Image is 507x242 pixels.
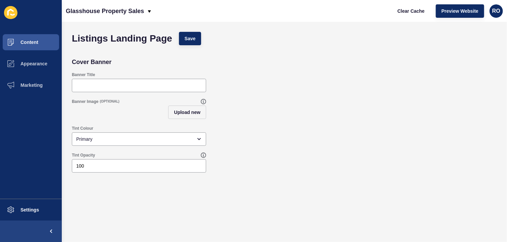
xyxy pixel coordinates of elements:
h2: Cover Banner [72,59,111,65]
label: Tint Opacity [72,153,95,158]
span: Preview Website [442,8,478,14]
label: Banner Title [72,72,95,77]
div: open menu [72,132,206,146]
p: Glasshouse Property Sales [66,3,144,19]
span: Upload new [174,109,200,116]
h1: Listings Landing Page [72,35,172,42]
span: Save [185,35,196,42]
button: Save [179,32,201,45]
span: RO [492,8,500,14]
button: Preview Website [436,4,484,18]
label: Tint Colour [72,126,93,131]
span: Clear Cache [398,8,425,14]
label: Banner Image [72,99,98,104]
button: Clear Cache [392,4,430,18]
span: (OPTIONAL) [100,99,119,104]
button: Upload new [168,106,206,119]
